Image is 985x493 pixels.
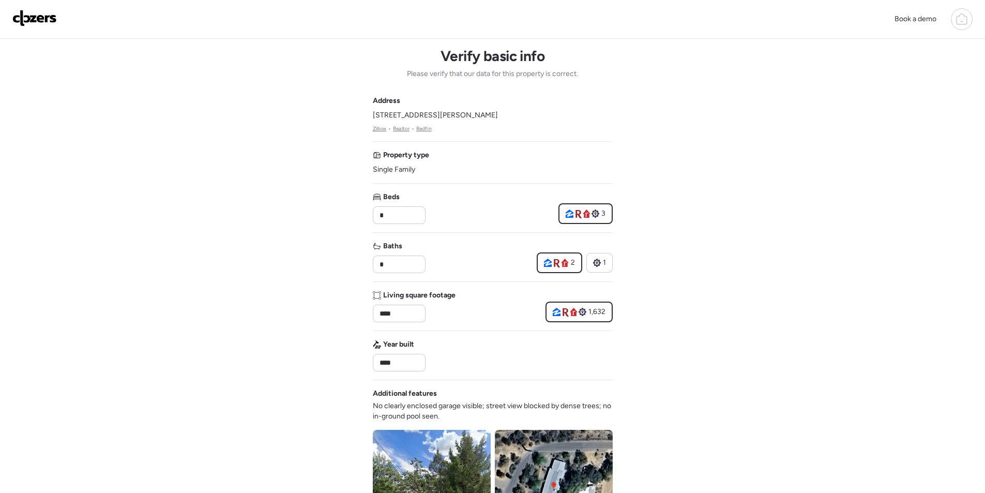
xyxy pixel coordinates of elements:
[441,47,544,65] h1: Verify basic info
[373,401,613,422] span: No clearly enclosed garage visible; street view blocked by dense trees; no in-ground pool seen.
[571,258,575,268] span: 2
[373,389,437,399] span: Additional features
[416,125,432,133] a: Redfin
[383,192,400,202] span: Beds
[603,258,606,268] span: 1
[601,208,605,219] span: 3
[373,165,415,175] span: Single Family
[383,241,402,251] span: Baths
[412,125,414,133] span: •
[588,307,605,317] span: 1,632
[407,69,578,79] span: Please verify that our data for this property is correct.
[373,96,400,106] span: Address
[895,14,936,23] span: Book a demo
[383,290,456,301] span: Living square footage
[12,10,57,26] img: Logo
[383,150,429,160] span: Property type
[373,110,498,121] span: [STREET_ADDRESS][PERSON_NAME]
[373,125,387,133] a: Zillow
[393,125,410,133] a: Realtor
[383,339,414,350] span: Year built
[388,125,391,133] span: •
